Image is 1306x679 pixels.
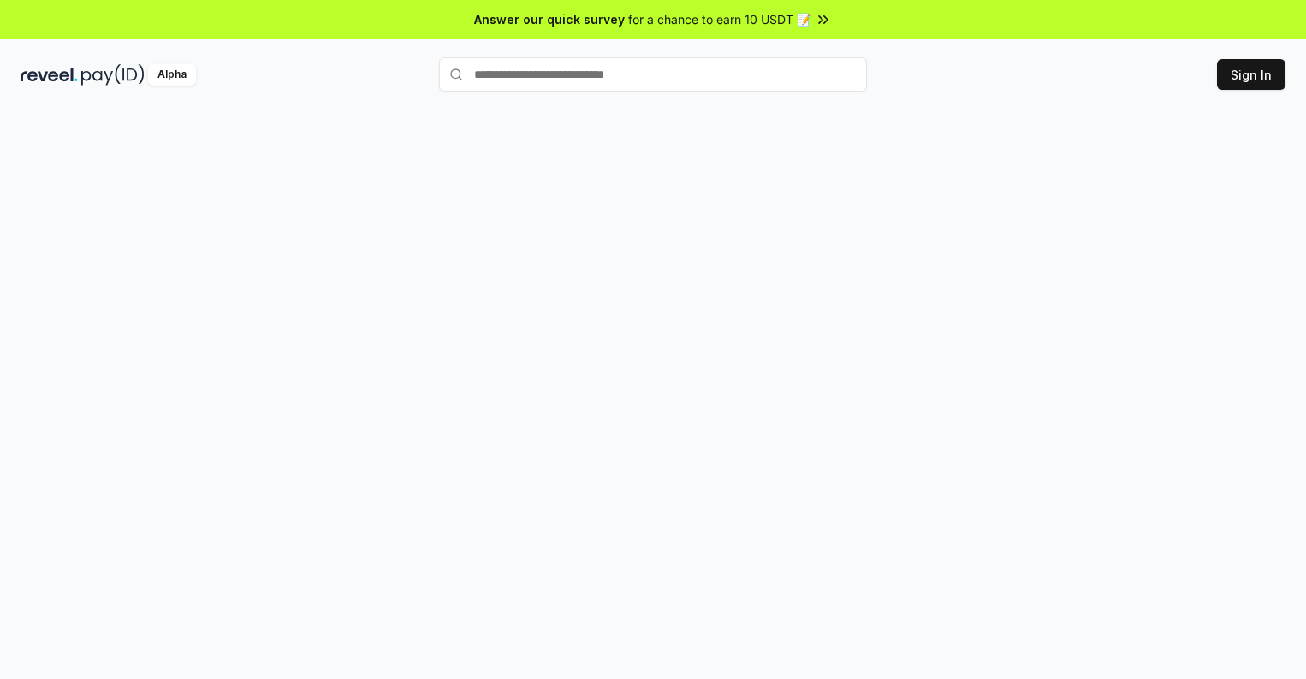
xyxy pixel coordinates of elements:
[81,64,145,86] img: pay_id
[21,64,78,86] img: reveel_dark
[474,10,625,28] span: Answer our quick survey
[1217,59,1285,90] button: Sign In
[148,64,196,86] div: Alpha
[628,10,811,28] span: for a chance to earn 10 USDT 📝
